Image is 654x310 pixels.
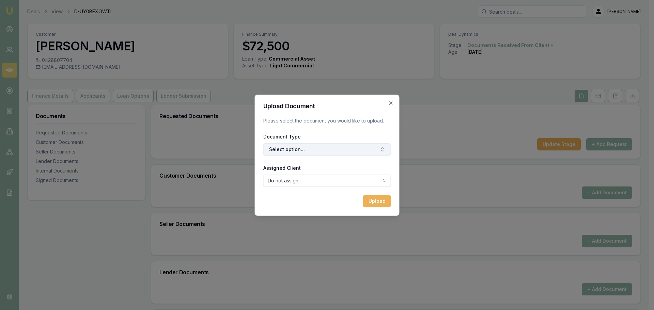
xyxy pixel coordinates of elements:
label: Document Type [263,134,301,140]
h2: Upload Document [263,103,391,109]
label: Assigned Client [263,165,301,171]
button: Select option... [263,143,391,156]
p: Please select the document you would like to upload. [263,117,391,124]
button: Upload [363,195,391,207]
